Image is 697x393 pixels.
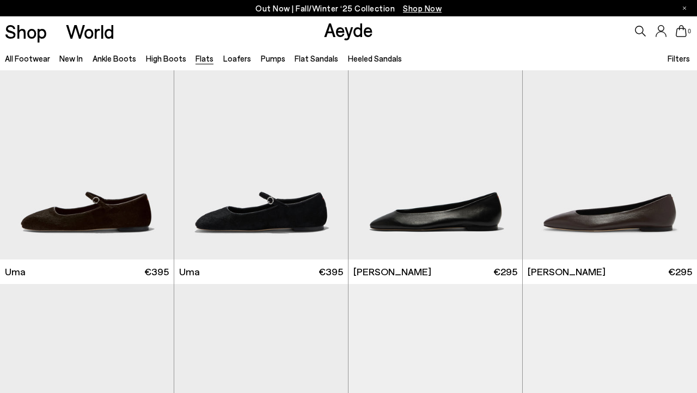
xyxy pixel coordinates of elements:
[668,265,692,279] span: €295
[144,265,169,279] span: €395
[174,41,348,259] img: Uma Ponyhair Flats
[528,265,606,279] span: [PERSON_NAME]
[319,265,343,279] span: €395
[687,28,692,34] span: 0
[348,259,522,284] a: [PERSON_NAME] €295
[523,259,697,284] a: [PERSON_NAME] €295
[261,53,285,63] a: Pumps
[5,53,50,63] a: All Footwear
[676,25,687,37] a: 0
[66,22,114,41] a: World
[195,53,213,63] a: Flats
[223,53,251,63] a: Loafers
[493,265,517,279] span: €295
[324,18,373,41] a: Aeyde
[179,265,200,279] span: Uma
[5,22,47,41] a: Shop
[348,41,522,259] img: Ellie Almond-Toe Flats
[146,53,186,63] a: High Boots
[523,41,697,259] img: Ellie Almond-Toe Flats
[5,265,26,279] span: Uma
[403,3,442,13] span: Navigate to /collections/new-in
[353,265,431,279] span: [PERSON_NAME]
[348,53,402,63] a: Heeled Sandals
[668,53,690,63] span: Filters
[174,259,348,284] a: Uma €395
[59,53,83,63] a: New In
[93,53,136,63] a: Ankle Boots
[295,53,338,63] a: Flat Sandals
[255,2,442,15] p: Out Now | Fall/Winter ‘25 Collection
